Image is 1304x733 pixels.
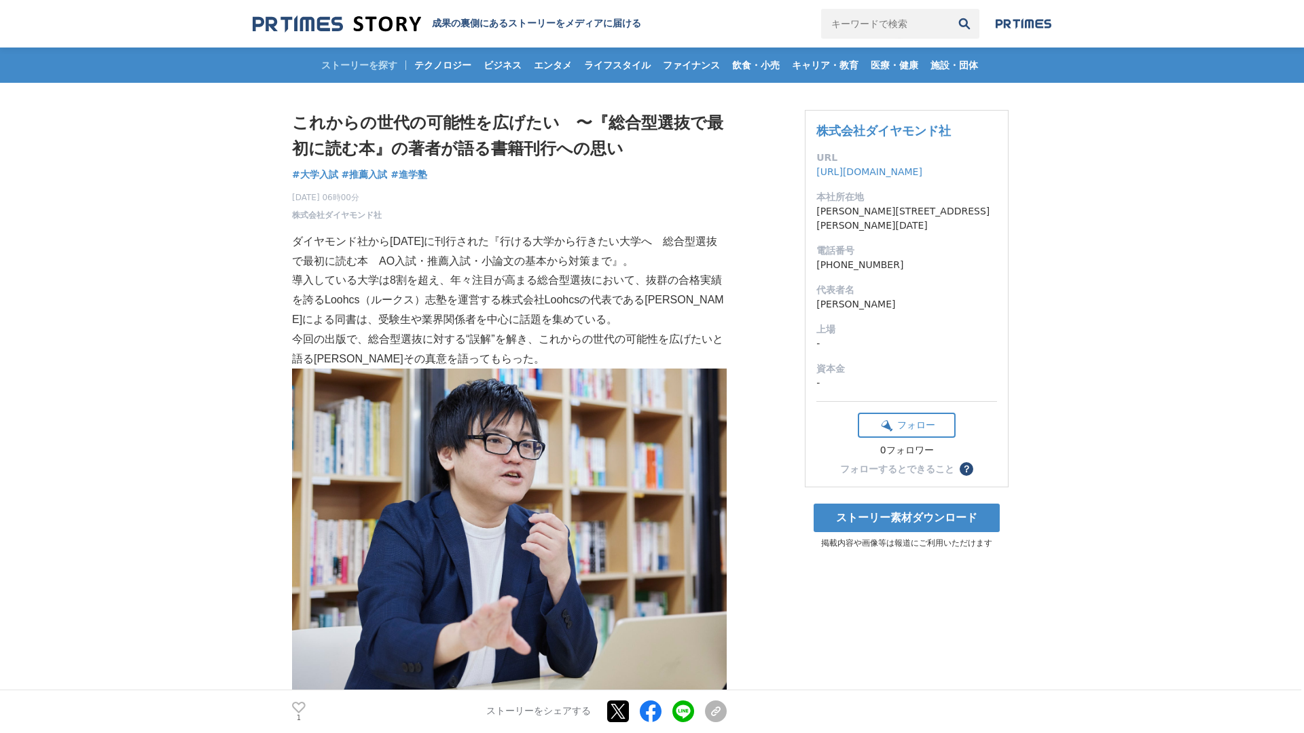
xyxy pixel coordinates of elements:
a: ストーリー素材ダウンロード [814,504,1000,532]
span: エンタメ [528,59,577,71]
p: ダイヤモンド社から[DATE]に刊行された『行ける大学から行きたい大学へ 総合型選抜で最初に読む本 AO入試・推薦入試・小論文の基本から対策まで』。 [292,232,727,271]
dd: [PERSON_NAME][STREET_ADDRESS][PERSON_NAME][DATE] [816,204,997,233]
dd: - [816,376,997,390]
a: ビジネス [478,48,527,83]
span: #推薦入試 [342,168,388,181]
a: エンタメ [528,48,577,83]
p: 掲載内容や画像等は報道にご利用いただけます [805,538,1009,549]
span: ファイナンス [657,59,725,71]
p: 導入している大学は8割を超え、年々注目が高まる総合型選抜において、抜群の合格実績を誇るLoohcs（ルークス）志塾を運営する株式会社Loohcsの代表である[PERSON_NAME]による同書は... [292,271,727,329]
span: ライフスタイル [579,59,656,71]
span: #進学塾 [391,168,427,181]
a: ライフスタイル [579,48,656,83]
dt: 本社所在地 [816,190,997,204]
a: ファイナンス [657,48,725,83]
dd: [PERSON_NAME] [816,297,997,312]
span: ビジネス [478,59,527,71]
dd: [PHONE_NUMBER] [816,258,997,272]
span: 施設・団体 [925,59,983,71]
a: 医療・健康 [865,48,924,83]
input: キーワードで検索 [821,9,949,39]
a: 飲食・小売 [727,48,785,83]
a: #大学入試 [292,168,338,182]
span: ？ [962,464,971,474]
p: ストーリーをシェアする [486,706,591,718]
dd: - [816,337,997,351]
button: 検索 [949,9,979,39]
dt: 代表者名 [816,283,997,297]
dt: 上場 [816,322,997,337]
div: フォローするとできること [840,464,954,474]
img: 成果の裏側にあるストーリーをメディアに届ける [253,15,421,33]
a: 成果の裏側にあるストーリーをメディアに届ける 成果の裏側にあるストーリーをメディアに届ける [253,15,641,33]
a: 施設・団体 [925,48,983,83]
dt: 電話番号 [816,244,997,258]
a: テクノロジー [409,48,477,83]
img: prtimes [996,18,1051,29]
a: [URL][DOMAIN_NAME] [816,166,922,177]
a: #推薦入試 [342,168,388,182]
button: ？ [960,462,973,476]
span: 医療・健康 [865,59,924,71]
h1: これからの世代の可能性を広げたい 〜『総合型選抜で最初に読む本』の著者が語る書籍刊⾏への思い [292,110,727,162]
img: thumbnail_a1e42290-8c5b-11f0-9be3-074a6b9b5375.jpg [292,369,727,690]
a: 株式会社ダイヤモンド社 [292,209,382,221]
span: テクノロジー [409,59,477,71]
button: フォロー [858,413,956,438]
p: 1 [292,715,306,721]
div: 0フォロワー [858,445,956,457]
span: キャリア・教育 [786,59,864,71]
h2: 成果の裏側にあるストーリーをメディアに届ける [432,18,641,30]
dt: 資本金 [816,362,997,376]
p: 今回の出版で、総合型選抜に対する“誤解”を解き、これからの世代の可能性を広げたいと語る[PERSON_NAME]その真意を語ってもらった。 [292,330,727,369]
span: 飲食・小売 [727,59,785,71]
a: 株式会社ダイヤモンド社 [816,124,951,138]
dt: URL [816,151,997,165]
a: キャリア・教育 [786,48,864,83]
span: #大学入試 [292,168,338,181]
span: [DATE] 06時00分 [292,191,382,204]
a: #進学塾 [391,168,427,182]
